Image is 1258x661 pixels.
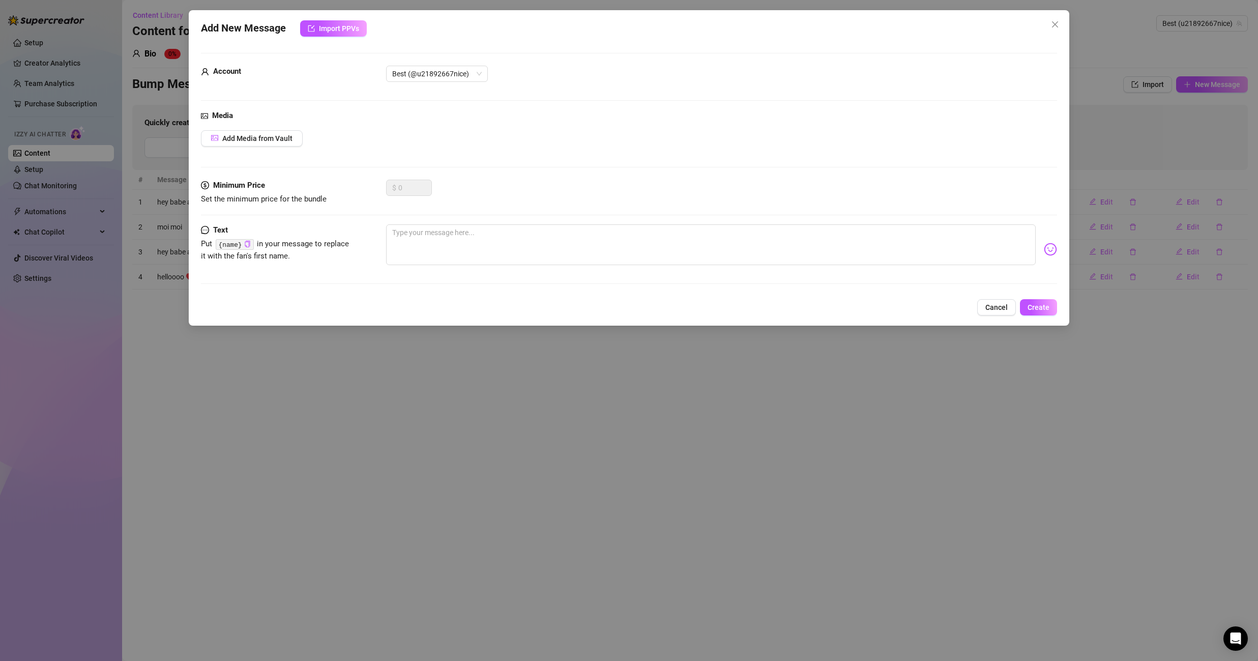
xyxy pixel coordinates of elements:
[211,134,218,141] span: picture
[308,25,315,32] span: import
[1044,243,1057,256] img: svg%3e
[212,111,233,120] strong: Media
[1020,299,1057,315] button: Create
[977,299,1016,315] button: Cancel
[985,303,1008,311] span: Cancel
[300,20,367,37] button: Import PPVs
[213,67,241,76] strong: Account
[213,181,265,190] strong: Minimum Price
[201,194,327,204] span: Set the minimum price for the bundle
[392,66,482,81] span: Best (@u21892667nice)
[222,134,292,142] span: Add Media from Vault
[216,239,254,250] code: {name}
[201,66,209,78] span: user
[1028,303,1049,311] span: Create
[244,240,251,248] button: Click to Copy
[201,180,209,192] span: dollar
[201,239,349,261] span: Put in your message to replace it with the fan's first name.
[1047,16,1063,33] button: Close
[1051,20,1059,28] span: close
[213,225,228,235] strong: Text
[201,130,303,147] button: Add Media from Vault
[201,224,209,237] span: message
[1223,626,1248,651] div: Open Intercom Messenger
[1047,20,1063,28] span: Close
[201,110,208,122] span: picture
[244,241,251,247] span: copy
[201,20,286,37] span: Add New Message
[319,24,359,33] span: Import PPVs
